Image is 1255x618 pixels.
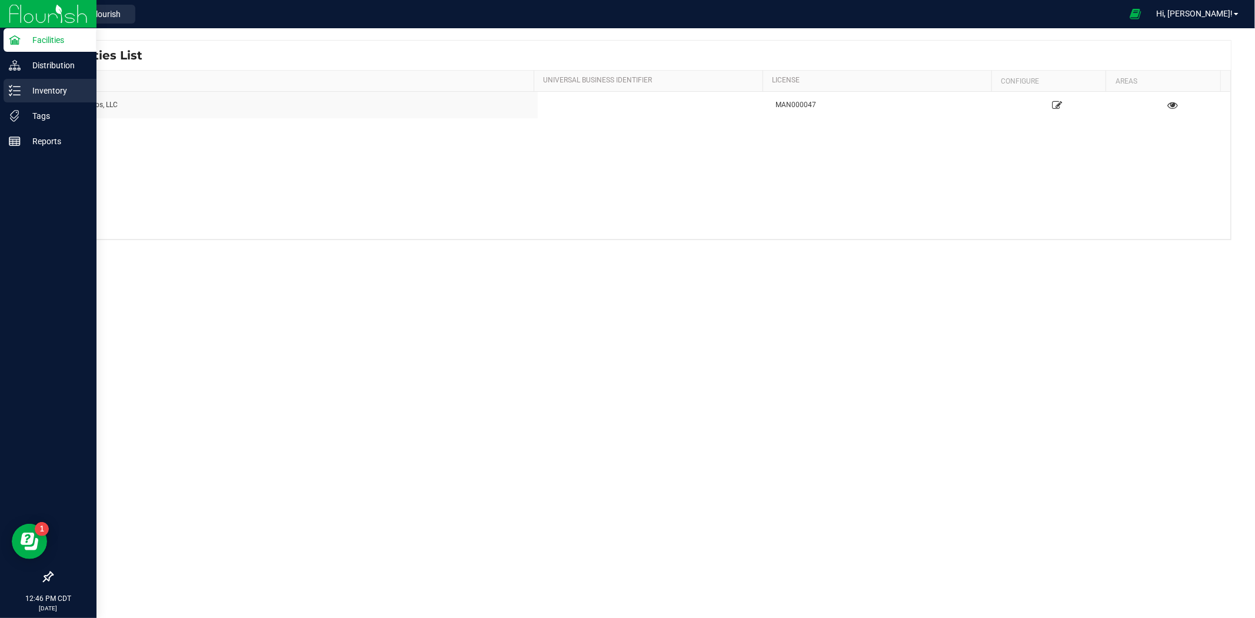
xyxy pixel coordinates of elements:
[21,33,91,47] p: Facilities
[775,99,992,111] div: MAN000047
[5,604,91,613] p: [DATE]
[21,134,91,148] p: Reports
[9,85,21,97] inline-svg: Inventory
[21,58,91,72] p: Distribution
[1106,71,1220,92] th: Areas
[991,71,1106,92] th: Configure
[543,76,758,85] a: Universal Business Identifier
[60,99,531,111] div: Curador Labs, LLC
[21,109,91,123] p: Tags
[1156,9,1233,18] span: Hi, [PERSON_NAME]!
[9,110,21,122] inline-svg: Tags
[21,84,91,98] p: Inventory
[35,522,49,536] iframe: Resource center unread badge
[9,135,21,147] inline-svg: Reports
[5,593,91,604] p: 12:46 PM CDT
[1122,2,1149,25] span: Open Ecommerce Menu
[62,76,529,85] a: Name
[772,76,987,85] a: License
[9,34,21,46] inline-svg: Facilities
[9,59,21,71] inline-svg: Distribution
[12,524,47,559] iframe: Resource center
[61,46,142,64] span: Facilities List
